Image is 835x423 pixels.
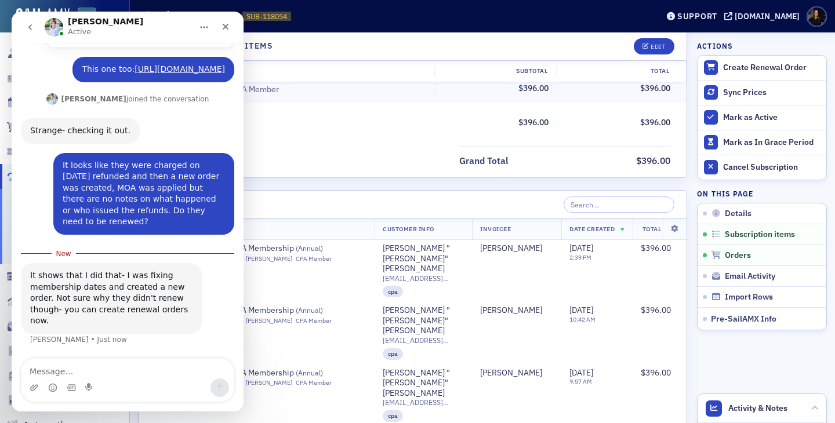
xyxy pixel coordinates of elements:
a: MACPA Membership (Annual) [220,243,366,254]
a: [PERSON_NAME] "[PERSON_NAME]" [PERSON_NAME] [383,368,464,399]
span: Grand Total [459,154,513,168]
div: Total [556,67,678,76]
img: SailAMX [78,8,96,25]
a: E-Learning [6,394,68,407]
div: Strange- checking it out. [9,107,128,132]
div: Luke says… [9,251,223,348]
span: Total [642,225,662,233]
span: SUB-118054 [246,12,287,21]
span: Orders [725,250,751,261]
span: $396.00 [518,83,549,93]
span: MACPA Membership [220,368,366,378]
span: Import Rows [725,292,773,302]
span: ( Annual ) [296,368,323,377]
a: Memberships [6,271,80,283]
div: [DOMAIN_NAME] [735,11,800,21]
div: joined the conversation [50,82,198,93]
span: $396.00 [640,117,670,127]
a: [PERSON_NAME] [480,368,542,378]
a: [PERSON_NAME] [480,243,542,254]
a: Content [6,345,57,358]
a: Events & Products [6,96,100,109]
div: Grand Total [459,154,509,168]
time: 10:42 AM [569,315,596,323]
a: Registrations [6,145,79,158]
a: Organizations [6,71,82,84]
span: [EMAIL_ADDRESS][DOMAIN_NAME] [383,274,464,283]
textarea: Message… [10,347,222,367]
div: Product [155,67,434,76]
div: Lauren says… [9,141,223,233]
span: ( Annual ) [296,243,323,253]
div: Luke says… [9,80,223,107]
h4: Actions [697,41,733,51]
h4: On this page [697,188,827,199]
div: Mark as In Grace Period [723,137,821,148]
div: Luke says… [9,107,223,141]
button: Home [181,5,204,27]
button: Upload attachment [18,371,27,381]
span: $396.00 [518,117,549,127]
span: [EMAIL_ADDRESS][DOMAIN_NAME] [383,398,464,407]
button: Mark as In Grace Period [698,130,826,155]
div: Support [677,11,717,21]
a: [PERSON_NAME] [246,255,292,262]
div: Lauren says… [9,45,223,80]
span: Tim Davis [480,368,553,378]
button: Edit [634,38,674,54]
div: cpa [383,410,403,422]
button: Emoji picker [37,371,46,381]
div: CPA Member [296,255,332,262]
div: cpa [383,286,403,297]
div: [PERSON_NAME] "[PERSON_NAME]" [PERSON_NAME] [383,305,464,336]
span: Profile [807,6,827,27]
button: Send a message… [199,367,217,385]
span: Activity & Notes [728,402,787,414]
span: Date Created [569,225,615,233]
span: Email Activity [725,271,775,282]
b: [PERSON_NAME] [50,83,115,92]
span: Tim Davis [480,305,553,316]
button: [DOMAIN_NAME] [724,12,804,20]
a: [PERSON_NAME] [246,317,292,324]
button: Mark as Active [698,105,826,130]
div: Close [204,5,224,25]
a: View Homepage [70,8,96,27]
span: Customer Info [383,225,434,233]
h1: Subscription [178,9,237,23]
div: It looks like they were charged on [DATE] refunded and then a new order was created, MOA was appl... [42,141,223,224]
p: Active [56,14,79,26]
a: [PERSON_NAME] [246,379,292,386]
span: Invoicee [480,225,511,233]
img: Profile image for Luke [35,82,46,93]
input: Search… [564,196,674,213]
div: Mark as Active [723,112,821,123]
span: Details [725,209,752,219]
div: [PERSON_NAME] • Just now [19,324,115,331]
time: 9:57 AM [569,377,592,385]
a: Tasks [6,370,48,382]
img: SailAMX [16,8,70,27]
div: Sync Prices [723,87,821,98]
button: Gif picker [55,371,64,381]
a: MACPA Membership (Annual) [220,368,366,378]
div: Subtotal [434,67,556,76]
span: $396.00 [641,305,671,315]
div: It looks like they were charged on [DATE] refunded and then a new order was created, MOA was appl... [51,148,213,217]
div: CPA Member [296,317,332,324]
span: [DATE] [569,367,593,378]
button: Start recording [74,371,83,381]
span: $396.00 [641,367,671,378]
time: 2:39 PM [569,253,591,261]
div: This one too: [70,52,213,64]
span: Tim Davis [480,243,553,254]
div: Cancel Subscription [723,162,821,173]
button: Create Renewal Order [698,56,826,80]
div: CPA Member [296,379,332,386]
